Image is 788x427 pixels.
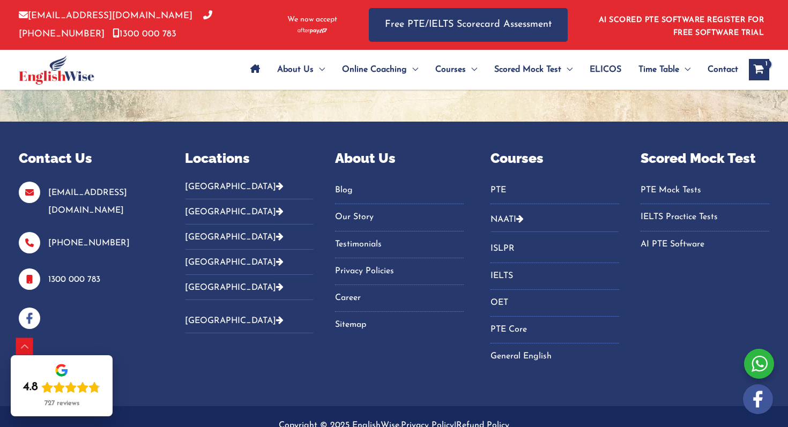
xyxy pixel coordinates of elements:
[427,51,486,88] a: CoursesMenu Toggle
[335,182,464,199] a: Blog
[641,236,769,253] a: AI PTE Software
[641,182,769,199] a: PTE Mock Tests
[490,348,619,365] a: General English
[708,51,738,88] span: Contact
[185,182,314,199] button: [GEOGRAPHIC_DATA]
[638,51,679,88] span: Time Table
[19,11,212,38] a: [PHONE_NUMBER]
[185,283,284,292] a: [GEOGRAPHIC_DATA]
[314,51,325,88] span: Menu Toggle
[342,51,407,88] span: Online Coaching
[23,380,100,395] div: Rating: 4.8 out of 5
[19,308,40,329] img: facebook-blue-icons.png
[48,239,130,248] a: [PHONE_NUMBER]
[185,317,284,325] a: [GEOGRAPHIC_DATA]
[277,51,314,88] span: About Us
[269,51,333,88] a: About UsMenu Toggle
[494,51,561,88] span: Scored Mock Test
[185,275,314,300] button: [GEOGRAPHIC_DATA]
[486,51,581,88] a: Scored Mock TestMenu Toggle
[335,236,464,253] a: Testimonials
[466,51,477,88] span: Menu Toggle
[599,16,764,37] a: AI SCORED PTE SOFTWARE REGISTER FOR FREE SOFTWARE TRIAL
[23,380,38,395] div: 4.8
[490,148,619,169] p: Courses
[590,51,621,88] span: ELICOS
[19,11,192,20] a: [EMAIL_ADDRESS][DOMAIN_NAME]
[185,224,314,250] button: [GEOGRAPHIC_DATA]
[185,308,314,333] button: [GEOGRAPHIC_DATA]
[630,51,699,88] a: Time TableMenu Toggle
[44,399,79,408] div: 727 reviews
[185,250,314,275] button: [GEOGRAPHIC_DATA]
[19,55,94,85] img: cropped-ew-logo
[490,294,619,312] a: OET
[19,148,158,329] aside: Footer Widget 1
[298,28,327,34] img: Afterpay-Logo
[335,182,464,334] nav: Menu
[185,148,314,169] p: Locations
[749,59,769,80] a: View Shopping Cart, 1 items
[490,240,619,365] nav: Menu
[335,208,464,226] a: Our Story
[435,51,466,88] span: Courses
[333,51,427,88] a: Online CoachingMenu Toggle
[369,8,568,42] a: Free PTE/IELTS Scorecard Assessment
[242,51,738,88] nav: Site Navigation: Main Menu
[490,240,619,258] a: ISLPR
[743,384,773,414] img: white-facebook.png
[592,8,769,42] aside: Header Widget 1
[335,148,464,348] aside: Footer Widget 3
[490,321,619,339] a: PTE Core
[490,267,619,285] a: IELTS
[641,182,769,253] nav: Menu
[335,316,464,334] a: Sitemap
[490,207,619,232] button: NAATI
[561,51,573,88] span: Menu Toggle
[48,189,127,215] a: [EMAIL_ADDRESS][DOMAIN_NAME]
[641,208,769,226] a: IELTS Practice Tests
[335,148,464,169] p: About Us
[185,148,314,342] aside: Footer Widget 2
[335,263,464,280] a: Privacy Policies
[185,199,314,224] button: [GEOGRAPHIC_DATA]
[19,148,158,169] p: Contact Us
[48,275,100,284] a: 1300 000 783
[335,289,464,307] a: Career
[287,14,337,25] span: We now accept
[490,148,619,379] aside: Footer Widget 4
[490,182,619,199] a: PTE
[581,51,630,88] a: ELICOS
[113,29,176,39] a: 1300 000 783
[407,51,418,88] span: Menu Toggle
[641,148,769,169] p: Scored Mock Test
[699,51,738,88] a: Contact
[490,215,516,224] a: NAATI
[490,182,619,204] nav: Menu
[679,51,690,88] span: Menu Toggle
